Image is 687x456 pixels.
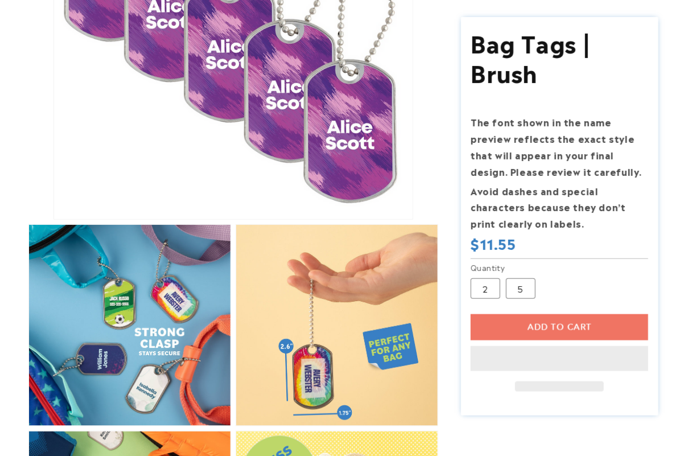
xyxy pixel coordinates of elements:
strong: Avoid dashes and special characters because they don’t print clearly on labels. [471,183,626,230]
legend: Quantity [471,262,506,273]
label: 5 [506,278,536,298]
label: 2 [471,278,500,298]
span: $11.55 [471,235,516,252]
h1: Bag Tags | Brush [471,27,648,87]
strong: The font shown in the name preview reflects the exact style that will appear in your final design... [471,115,642,178]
